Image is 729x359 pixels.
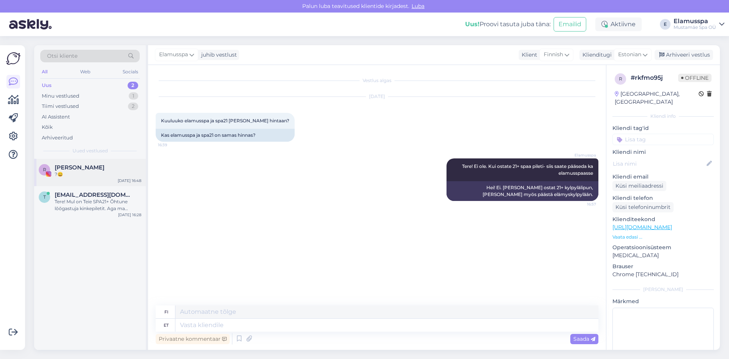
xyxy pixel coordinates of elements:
[465,20,551,29] div: Proovi tasuta juba täna:
[619,76,622,82] span: r
[612,173,714,181] p: Kliendi email
[47,52,77,60] span: Otsi kliente
[674,18,724,30] a: ElamusspaMustamäe Spa OÜ
[118,212,141,218] div: [DATE] 16:28
[409,3,427,9] span: Luba
[42,103,79,110] div: Tiimi vestlused
[79,67,92,77] div: Web
[612,148,714,156] p: Kliendi nimi
[612,251,714,259] p: [MEDICAL_DATA]
[161,118,289,123] span: Kuuluuko elamusspa ja spa21 [PERSON_NAME] hintaan?
[42,82,52,89] div: Uus
[156,77,598,84] div: Vestlus algas
[519,51,537,59] div: Klient
[156,334,230,344] div: Privaatne kommentaar
[613,160,705,168] input: Lisa nimi
[128,82,138,89] div: 2
[55,164,104,171] span: RAINER BÕKOV
[159,51,188,59] span: Elamusspa
[655,50,713,60] div: Arhiveeri vestlus
[73,147,108,154] span: Uued vestlused
[164,305,168,318] div: fi
[198,51,237,59] div: juhib vestlust
[612,113,714,120] div: Kliendi info
[612,134,714,145] input: Lisa tag
[55,198,141,212] div: Tere! Mul on Teie SPA21+ Õhtune lõõgastuja kinkepiletit. Aga ma [PERSON_NAME] piletilt välja kui ...
[612,124,714,132] p: Kliendi tag'id
[612,215,714,223] p: Klienditeekond
[615,90,699,106] div: [GEOGRAPHIC_DATA], [GEOGRAPHIC_DATA]
[42,92,79,100] div: Minu vestlused
[6,51,21,66] img: Askly Logo
[55,191,134,198] span: triin.paaver@gmail.com
[612,286,714,293] div: [PERSON_NAME]
[612,297,714,305] p: Märkmed
[674,18,716,24] div: Elamusspa
[595,17,642,31] div: Aktiivne
[462,163,594,176] span: Tere! Ei ole. Kui ostate 21+ spaa pileti- siis saate pääseda ka elamusspaasse
[128,103,138,110] div: 2
[618,51,641,59] span: Estonian
[579,51,612,59] div: Klienditugi
[42,123,53,131] div: Kõik
[568,152,596,158] span: Elamusspa
[121,67,140,77] div: Socials
[568,201,596,207] span: 16:57
[447,181,598,201] div: Hei! Ei. [PERSON_NAME] ostat 21+ kylpylälipun, [PERSON_NAME] myös päästä elämyskylpylään.
[612,234,714,240] p: Vaata edasi ...
[156,93,598,100] div: [DATE]
[612,263,714,270] p: Brauser
[129,92,138,100] div: 1
[612,202,674,212] div: Küsi telefoninumbrit
[544,51,563,59] span: Finnish
[631,73,678,82] div: # rkfmo95j
[43,167,46,172] span: R
[674,24,716,30] div: Mustamäe Spa OÜ
[465,21,480,28] b: Uus!
[660,19,671,30] div: E
[612,194,714,202] p: Kliendi telefon
[554,17,586,32] button: Emailid
[612,181,666,191] div: Küsi meiliaadressi
[678,74,712,82] span: Offline
[158,142,186,148] span: 16:39
[40,67,49,77] div: All
[156,129,295,142] div: Kas elamusspa ja spa21 on samas hinnas?
[573,335,595,342] span: Saada
[612,244,714,251] p: Operatsioonisüsteem
[42,113,70,121] div: AI Assistent
[118,178,141,183] div: [DATE] 16:48
[55,171,141,178] div: ?😄
[164,319,169,332] div: et
[42,134,73,142] div: Arhiveeritud
[43,194,46,200] span: t
[612,224,672,231] a: [URL][DOMAIN_NAME]
[612,270,714,278] p: Chrome [TECHNICAL_ID]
